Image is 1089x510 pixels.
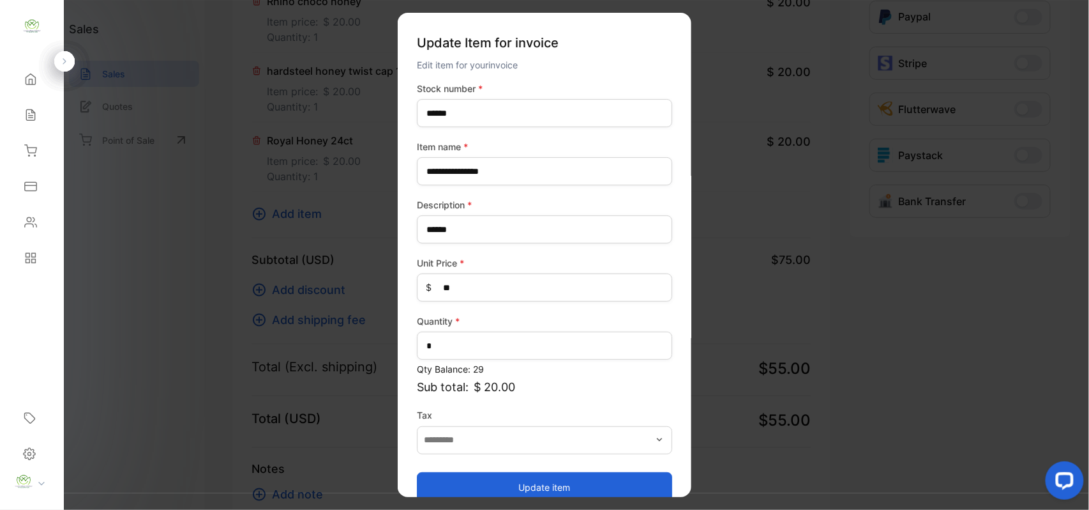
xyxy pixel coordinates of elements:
[417,28,672,58] p: Update Item for invoice
[417,59,518,70] span: Edit item for your invoice
[417,378,672,396] p: Sub total:
[22,17,41,36] img: logo
[474,378,515,396] span: $ 20.00
[417,362,672,376] p: Qty Balance: 29
[417,198,672,212] label: Description
[1035,456,1089,510] iframe: LiveChat chat widget
[417,140,672,153] label: Item name
[14,472,33,491] img: profile
[417,82,672,95] label: Stock number
[417,314,672,328] label: Quantity
[417,408,672,422] label: Tax
[417,472,672,502] button: Update item
[417,256,672,270] label: Unit Price
[426,281,432,294] span: $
